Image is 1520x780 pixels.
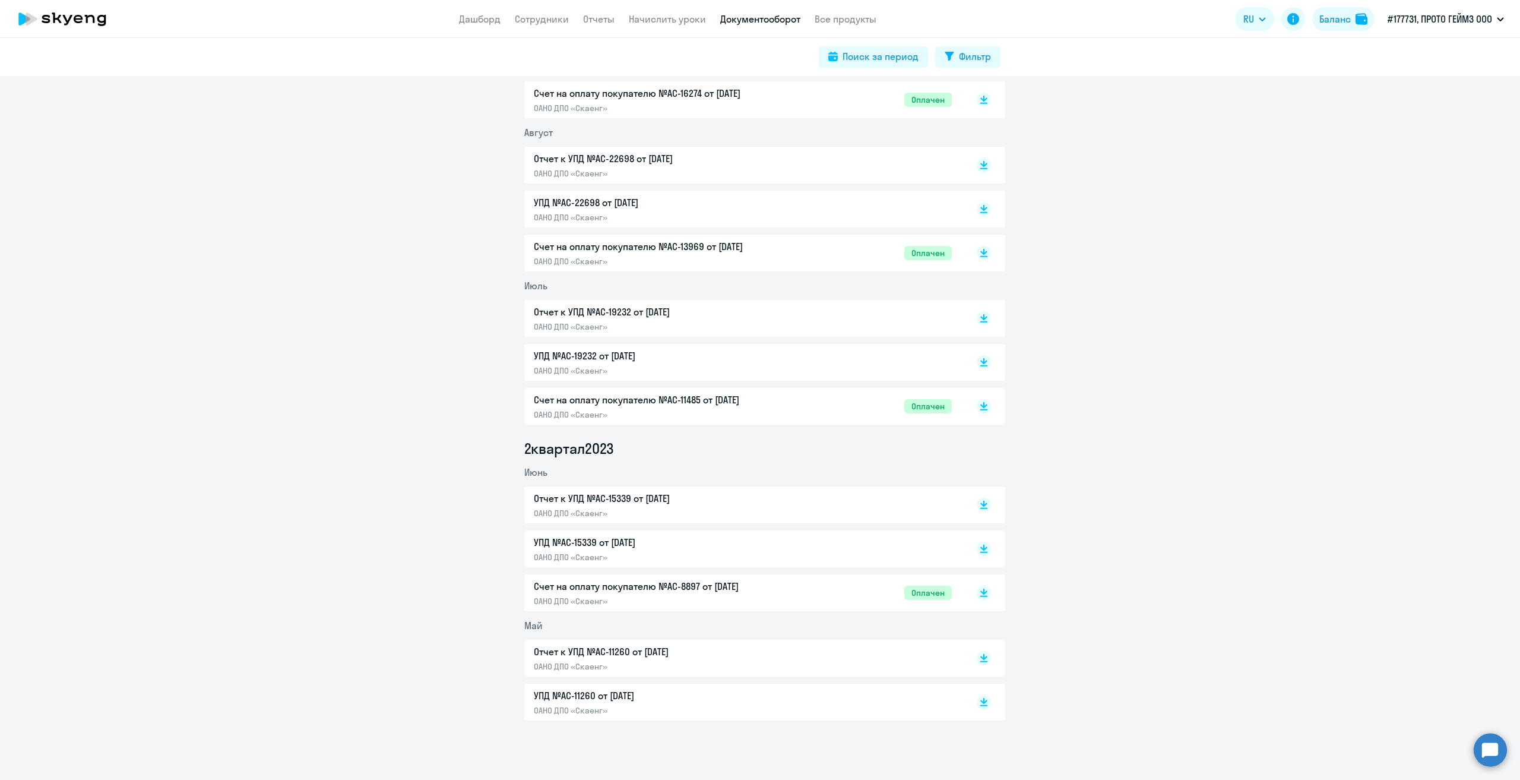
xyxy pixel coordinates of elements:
button: Поиск за период [819,46,928,68]
button: RU [1235,7,1274,31]
a: Отчеты [583,13,615,25]
p: Отчет к УПД №AC-22698 от [DATE] [534,151,783,166]
div: Фильтр [959,49,991,64]
p: ОАНО ДПО «Скаенг» [534,321,783,332]
span: Оплачен [904,93,952,107]
p: ОАНО ДПО «Скаенг» [534,508,783,519]
button: Балансbalance [1312,7,1375,31]
p: Отчет к УПД №AC-15339 от [DATE] [534,491,783,506]
a: Дашборд [459,13,501,25]
p: Счет на оплату покупателю №AC-8897 от [DATE] [534,579,783,593]
a: Все продукты [815,13,876,25]
p: УПД №AC-15339 от [DATE] [534,535,783,550]
p: Отчет к УПД №AC-19232 от [DATE] [534,305,783,319]
a: УПД №AC-15339 от [DATE]ОАНО ДПО «Скаенг» [534,535,952,563]
a: УПД №AC-11260 от [DATE]ОАНО ДПО «Скаенг» [534,689,952,716]
p: Отчет к УПД №AC-11260 от [DATE] [534,645,783,659]
div: Поиск за период [843,49,919,64]
button: #177731, ПРОТО ГЕЙМЗ ООО [1382,5,1510,33]
span: RU [1243,12,1254,26]
p: ОАНО ДПО «Скаенг» [534,103,783,113]
a: Счет на оплату покупателю №AC-8897 от [DATE]ОАНО ДПО «Скаенг»Оплачен [534,579,952,607]
a: Начислить уроки [629,13,706,25]
a: Отчет к УПД №AC-11260 от [DATE]ОАНО ДПО «Скаенг» [534,645,952,672]
p: ОАНО ДПО «Скаенг» [534,661,783,672]
li: 2 квартал 2023 [524,439,1005,458]
span: Июнь [524,466,547,478]
a: Документооборот [720,13,800,25]
p: Счет на оплату покупателю №AC-16274 от [DATE] [534,86,783,100]
p: ОАНО ДПО «Скаенг» [534,256,783,267]
button: Фильтр [935,46,1000,68]
span: Оплачен [904,246,952,260]
span: Август [524,127,553,138]
p: УПД №AC-11260 от [DATE] [534,689,783,703]
p: #177731, ПРОТО ГЕЙМЗ ООО [1388,12,1492,26]
p: ОАНО ДПО «Скаенг» [534,212,783,223]
a: УПД №AC-19232 от [DATE]ОАНО ДПО «Скаенг» [534,349,952,376]
p: Счет на оплату покупателю №AC-13969 от [DATE] [534,239,783,254]
span: Оплачен [904,399,952,413]
span: Июль [524,280,547,292]
p: УПД №AC-22698 от [DATE] [534,195,783,210]
a: Отчет к УПД №AC-22698 от [DATE]ОАНО ДПО «Скаенг» [534,151,952,179]
a: Отчет к УПД №AC-19232 от [DATE]ОАНО ДПО «Скаенг» [534,305,952,332]
a: Счет на оплату покупателю №AC-11485 от [DATE]ОАНО ДПО «Скаенг»Оплачен [534,393,952,420]
a: Отчет к УПД №AC-15339 от [DATE]ОАНО ДПО «Скаенг» [534,491,952,519]
span: Май [524,620,543,631]
a: Сотрудники [515,13,569,25]
p: УПД №AC-19232 от [DATE] [534,349,783,363]
div: Баланс [1319,12,1351,26]
p: Счет на оплату покупателю №AC-11485 от [DATE] [534,393,783,407]
a: Счет на оплату покупателю №AC-13969 от [DATE]ОАНО ДПО «Скаенг»Оплачен [534,239,952,267]
p: ОАНО ДПО «Скаенг» [534,552,783,563]
a: УПД №AC-22698 от [DATE]ОАНО ДПО «Скаенг» [534,195,952,223]
p: ОАНО ДПО «Скаенг» [534,596,783,607]
p: ОАНО ДПО «Скаенг» [534,705,783,716]
span: Оплачен [904,586,952,600]
img: balance [1356,13,1367,25]
p: ОАНО ДПО «Скаенг» [534,365,783,376]
p: ОАНО ДПО «Скаенг» [534,409,783,420]
p: ОАНО ДПО «Скаенг» [534,168,783,179]
a: Счет на оплату покупателю №AC-16274 от [DATE]ОАНО ДПО «Скаенг»Оплачен [534,86,952,113]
